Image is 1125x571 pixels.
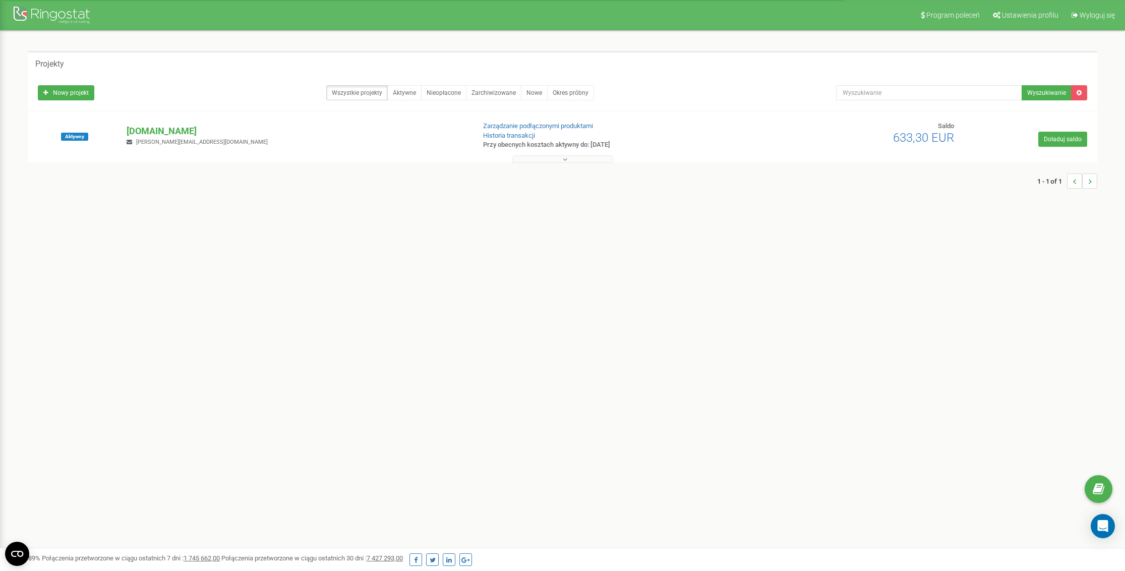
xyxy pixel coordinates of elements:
a: Zarchiwizowane [466,85,521,100]
span: 1 - 1 of 1 [1037,174,1067,189]
nav: ... [1037,163,1097,199]
a: Nowy projekt [38,85,94,100]
a: Nowe [521,85,548,100]
a: Aktywne [387,85,422,100]
span: [PERSON_NAME][EMAIL_ADDRESS][DOMAIN_NAME] [136,139,268,145]
a: Wszystkie projekty [326,85,388,100]
span: Ustawienia profilu [1002,11,1058,19]
h5: Projekty [35,60,64,69]
u: 7 427 293,00 [367,554,403,562]
span: 633,30 EUR [893,131,954,145]
p: Przy obecnych kosztach aktywny do: [DATE] [483,140,734,150]
span: Saldo [938,122,954,130]
p: [DOMAIN_NAME] [127,125,466,138]
span: Połączenia przetworzone w ciągu ostatnich 7 dni : [42,554,220,562]
u: 1 745 662,00 [184,554,220,562]
input: Wyszukiwanie [836,85,1022,100]
span: Połączenia przetworzone w ciągu ostatnich 30 dni : [221,554,403,562]
a: Zarządzanie podłączonymi produktami [483,122,593,130]
span: Program poleceń [926,11,980,19]
span: Wyloguj się [1080,11,1115,19]
button: Open CMP widget [5,542,29,566]
a: Okres próbny [547,85,594,100]
a: Doładuj saldo [1038,132,1087,147]
div: Open Intercom Messenger [1091,514,1115,538]
span: Aktywny [61,133,88,141]
button: Wyszukiwanie [1022,85,1072,100]
a: Nieopłacone [421,85,466,100]
a: Historia transakcji [483,132,535,139]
